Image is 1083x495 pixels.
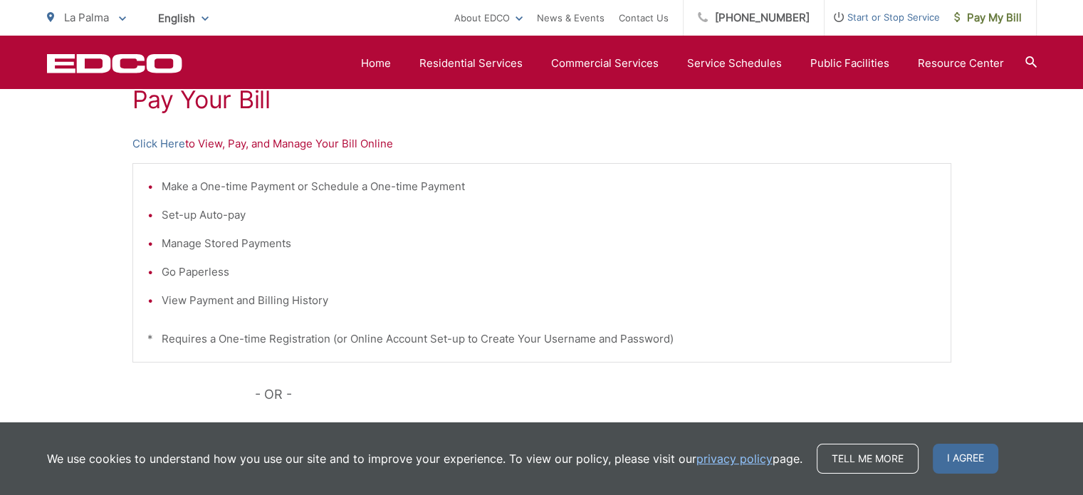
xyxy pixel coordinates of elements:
a: News & Events [537,9,605,26]
a: Contact Us [619,9,669,26]
a: Click Here [132,420,185,437]
span: La Palma [64,11,109,24]
li: Manage Stored Payments [162,235,936,252]
p: We use cookies to understand how you use our site and to improve your experience. To view our pol... [47,450,802,467]
a: Resource Center [918,55,1004,72]
a: Service Schedules [687,55,782,72]
p: to View, Pay, and Manage Your Bill Online [132,135,951,152]
li: Set-up Auto-pay [162,207,936,224]
p: - OR - [255,384,951,405]
li: Go Paperless [162,264,936,281]
a: Commercial Services [551,55,659,72]
a: EDCD logo. Return to the homepage. [47,53,182,73]
span: Pay My Bill [954,9,1022,26]
a: Home [361,55,391,72]
a: Residential Services [419,55,523,72]
p: * Requires a One-time Registration (or Online Account Set-up to Create Your Username and Password) [147,330,936,348]
span: English [147,6,219,31]
p: to Make a One-time Payment Only Online [132,420,951,437]
a: Click Here [132,135,185,152]
a: About EDCO [454,9,523,26]
li: Make a One-time Payment or Schedule a One-time Payment [162,178,936,195]
h1: Pay Your Bill [132,85,951,114]
a: Public Facilities [810,55,889,72]
a: privacy policy [696,450,773,467]
li: View Payment and Billing History [162,292,936,309]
